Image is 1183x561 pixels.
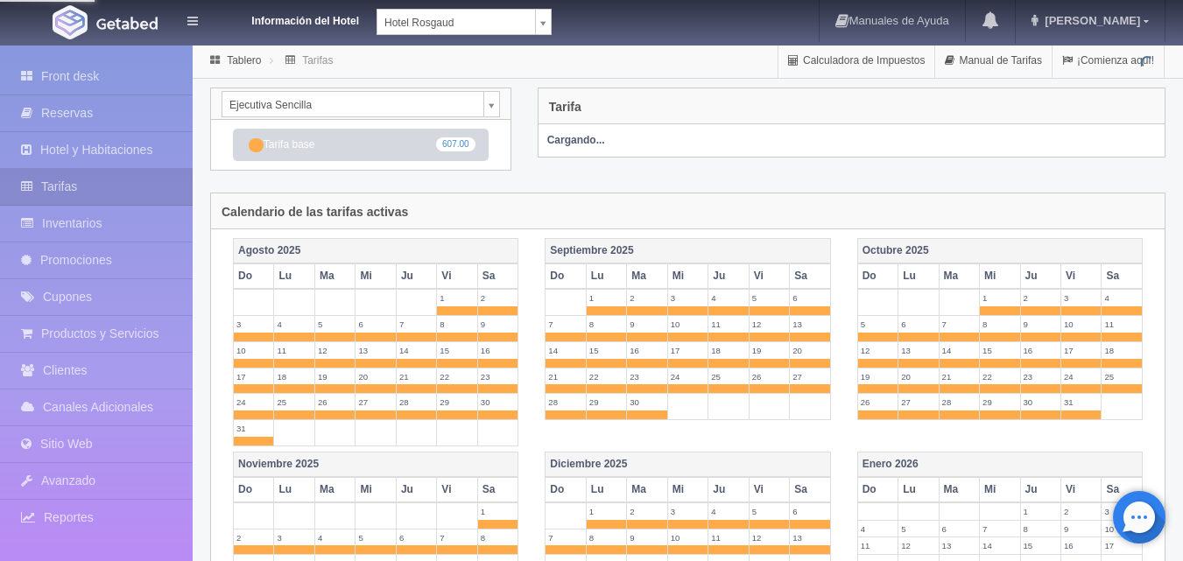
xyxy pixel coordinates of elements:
label: 13 [356,342,395,359]
th: Mi [667,263,708,289]
label: 1 [587,503,626,520]
label: 2 [627,503,666,520]
label: 8 [437,316,476,333]
span: [PERSON_NAME] [1040,14,1140,27]
label: 12 [898,537,938,554]
label: 4 [858,521,898,537]
label: 5 [315,316,355,333]
label: 23 [1021,368,1060,385]
label: 6 [397,529,436,546]
a: ¡Comienza aquí! [1053,44,1164,78]
label: 14 [980,537,1019,554]
label: 12 [750,529,789,546]
label: 1 [980,290,1019,306]
label: 18 [708,342,748,359]
label: 3 [234,316,273,333]
span: Ejecutiva Sencilla [229,92,476,118]
label: 15 [1021,537,1060,554]
th: Ju [396,477,436,502]
a: Calculadora de Impuestos [778,44,934,78]
label: 29 [980,394,1019,410]
th: Mi [980,263,1020,289]
label: 25 [708,368,748,385]
label: 22 [437,368,476,385]
label: 21 [940,368,979,385]
label: 4 [708,290,748,306]
th: Ma [939,263,979,289]
label: 11 [708,316,748,333]
label: 19 [315,368,355,385]
th: Vi [1061,477,1102,502]
label: 23 [478,368,518,385]
th: Ju [1020,477,1060,502]
label: 26 [750,368,789,385]
th: Ju [1020,263,1060,289]
th: Do [857,477,898,502]
th: Lu [586,263,626,289]
label: 4 [315,529,355,546]
label: 20 [898,368,938,385]
label: 4 [708,503,748,520]
a: Tablero [227,54,261,67]
label: 11 [274,342,313,359]
img: Getabed [53,5,88,39]
label: 14 [940,342,979,359]
label: 25 [274,394,313,410]
label: 28 [546,394,585,410]
th: Sa [790,477,831,502]
a: Hotel Rosgaud [377,9,552,35]
label: 9 [1021,316,1060,333]
label: 9 [627,529,666,546]
label: 8 [1021,521,1060,537]
label: 31 [1061,394,1101,410]
label: 3 [274,529,313,546]
label: 29 [587,394,626,410]
label: 20 [790,342,830,359]
a: Ejecutiva Sencilla [222,91,500,117]
label: 5 [750,290,789,306]
label: 10 [1102,521,1142,537]
label: 7 [437,529,476,546]
label: 11 [708,529,748,546]
th: Ju [708,263,749,289]
label: 31 [234,420,273,437]
label: 7 [546,529,585,546]
label: 30 [478,394,518,410]
h4: Calendario de las tarifas activas [222,206,408,219]
label: 5 [750,503,789,520]
label: 29 [437,394,476,410]
th: Lu [274,477,314,502]
label: 11 [1102,316,1142,333]
th: Ma [939,477,979,502]
th: Do [857,263,898,289]
label: 3 [668,290,708,306]
th: Sa [1102,477,1143,502]
label: 27 [356,394,395,410]
th: Vi [749,477,789,502]
label: 21 [397,368,436,385]
th: Ju [396,263,436,289]
th: Vi [749,263,789,289]
label: 5 [898,521,938,537]
label: 22 [587,368,626,385]
label: 6 [790,290,830,306]
label: 15 [437,342,476,359]
label: 17 [1061,342,1101,359]
label: 24 [1061,368,1101,385]
label: 7 [940,316,979,333]
th: Lu [898,263,939,289]
label: 2 [478,290,518,306]
label: 18 [1102,342,1142,359]
label: 16 [1021,342,1060,359]
label: 2 [1061,503,1101,520]
th: Ma [627,263,667,289]
label: 6 [940,521,979,537]
label: 4 [274,316,313,333]
label: 15 [980,342,1019,359]
a: Tarifas [302,54,333,67]
label: 15 [587,342,626,359]
h4: Tarifa [549,101,581,114]
label: 10 [668,316,708,333]
th: Ma [314,477,355,502]
label: 13 [790,529,830,546]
